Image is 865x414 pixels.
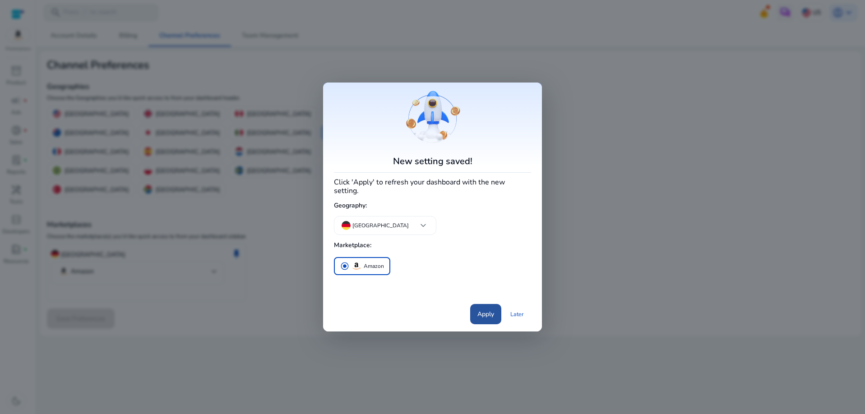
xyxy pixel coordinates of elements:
[352,221,409,230] p: [GEOGRAPHIC_DATA]
[470,304,501,324] button: Apply
[503,306,531,322] a: Later
[418,220,429,231] span: keyboard_arrow_down
[334,176,531,195] h4: Click 'Apply' to refresh your dashboard with the new setting.
[351,261,362,271] img: amazon.svg
[477,309,494,319] span: Apply
[334,238,531,253] h5: Marketplace:
[342,221,351,230] img: de.svg
[364,262,384,271] p: Amazon
[334,198,531,213] h5: Geography:
[340,262,349,271] span: radio_button_checked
